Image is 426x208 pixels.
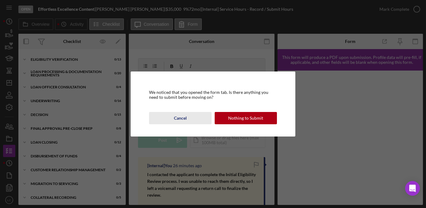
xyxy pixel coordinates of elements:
div: Cancel [174,112,187,124]
div: Nothing to Submit [228,112,263,124]
button: Nothing to Submit [215,112,277,124]
button: Cancel [149,112,211,124]
div: Open Intercom Messenger [405,181,420,196]
div: We noticed that you opened the form tab. Is there anything you need to submit before moving on? [149,90,277,100]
